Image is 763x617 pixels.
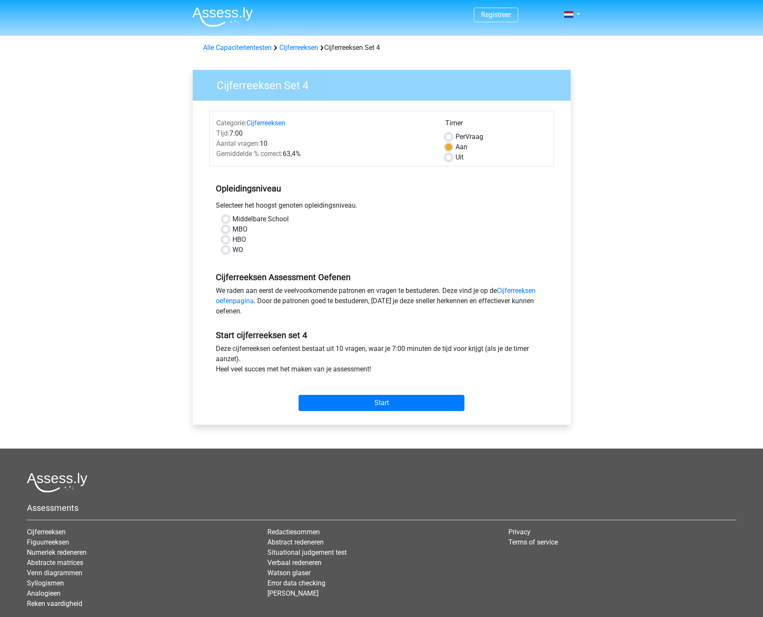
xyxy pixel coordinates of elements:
div: Cijferreeksen Set 4 [200,43,564,53]
h5: Cijferreeksen Assessment Oefenen [216,272,548,282]
div: Selecteer het hoogst genoten opleidingsniveau. [209,200,554,214]
h5: Start cijferreeksen set 4 [216,330,548,340]
label: Aan [455,142,467,152]
a: Verbaal redeneren [267,559,322,567]
a: Privacy [508,528,531,536]
a: Error data checking [267,579,325,587]
span: Gemiddelde % correct: [216,150,283,158]
a: Cijferreeksen [247,119,285,127]
a: Cijferreeksen [27,528,66,536]
span: Categorie: [216,119,247,127]
a: Syllogismen [27,579,64,587]
label: Vraag [455,132,483,142]
label: Middelbare School [232,214,289,224]
label: Uit [455,152,464,162]
a: Reken vaardigheid [27,600,82,608]
a: Analogieen [27,589,61,597]
h3: Cijferreeksen Set 4 [206,75,564,92]
input: Start [299,395,464,411]
a: Cijferreeksen [279,43,318,52]
a: Abstract redeneren [267,538,324,546]
h5: Assessments [27,503,736,513]
label: HBO [232,235,246,245]
a: Numeriek redeneren [27,548,87,556]
a: Situational judgement test [267,548,347,556]
div: Timer [445,118,547,132]
a: Abstracte matrices [27,559,83,567]
span: Per [455,133,465,141]
img: Assessly [192,7,253,27]
div: 7:00 [210,128,439,139]
span: Tijd: [216,129,229,137]
a: Figuurreeksen [27,538,69,546]
label: WO [232,245,243,255]
div: 63,4% [210,149,439,159]
a: Terms of service [508,538,558,546]
a: Registreer [481,11,511,19]
a: [PERSON_NAME] [267,589,319,597]
div: Deze cijferreeksen oefentest bestaat uit 10 vragen, waar je 7:00 minuten de tijd voor krijgt (als... [209,344,554,378]
label: MBO [232,224,247,235]
h5: Opleidingsniveau [216,180,548,197]
span: Aantal vragen: [216,139,260,148]
a: Venn diagrammen [27,569,82,577]
a: Watson glaser [267,569,310,577]
a: Redactiesommen [267,528,320,536]
div: 10 [210,139,439,149]
img: Assessly logo [27,472,87,492]
div: We raden aan eerst de veelvoorkomende patronen en vragen te bestuderen. Deze vind je op de . Door... [209,286,554,320]
a: Alle Capaciteitentesten [203,43,272,52]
